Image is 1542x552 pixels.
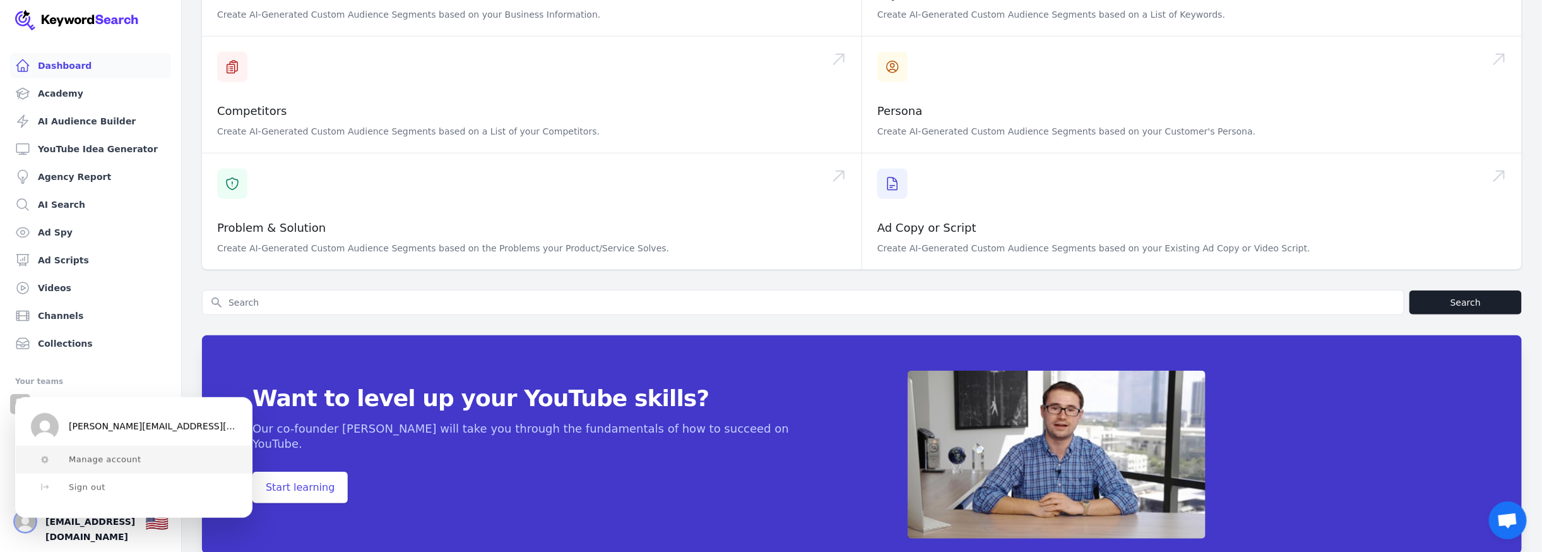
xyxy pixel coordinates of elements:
a: Videos [10,275,171,301]
a: Academy [10,81,171,106]
span: Sign out [69,483,105,493]
a: YouTube Idea Generator [10,136,171,162]
a: AI Search [10,192,171,217]
input: Search [203,291,1404,315]
span: Start learning [252,472,348,503]
a: Ad Spy [10,220,171,245]
div: 🇺🇸 [145,510,169,533]
button: Open organization switcher [10,394,131,414]
button: Search [1409,291,1522,315]
div: User button popover [15,397,252,518]
a: AI Audience Builder [10,109,171,134]
a: Channels [10,303,171,328]
img: Premier Auto [10,394,30,414]
a: Ad Copy or Script [877,221,976,234]
p: Our co-founder [PERSON_NAME] will take you through the fundamentals of how to succeed on YouTube. [252,421,807,452]
a: Ad Scripts [10,248,171,273]
span: Want to level up your YouTube skills? [252,386,807,411]
a: Agency Report [10,164,171,189]
div: Your teams [15,374,166,389]
span: [PERSON_NAME][EMAIL_ADDRESS][DOMAIN_NAME] [45,499,135,544]
a: Competitors [217,104,287,117]
a: Persona [877,104,923,117]
img: App screenshot [908,371,1206,539]
img: Your Company [15,10,139,30]
span: Manage account [69,455,141,465]
a: Open chat [1489,501,1527,539]
span: [PERSON_NAME][EMAIL_ADDRESS][DOMAIN_NAME] [69,421,237,433]
a: Collections [10,331,171,356]
a: Dashboard [10,53,171,78]
a: Problem & Solution [217,221,326,234]
button: Close user button [15,512,35,532]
